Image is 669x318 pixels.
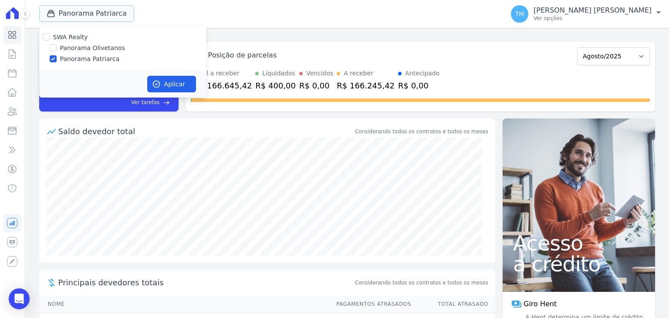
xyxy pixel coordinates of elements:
[163,99,170,106] span: east
[60,54,120,64] label: Panorama Patriarca
[147,76,196,92] button: Aplicar
[39,5,134,22] button: Panorama Patriarca
[405,69,439,78] div: Antecipado
[53,34,88,41] label: SWA Realty
[534,6,652,15] p: [PERSON_NAME] [PERSON_NAME]
[344,69,373,78] div: A receber
[131,98,159,106] span: Ver tarefas
[355,279,488,287] span: Considerando todos os contratos e todos os meses
[524,299,557,309] span: Giro Hent
[398,80,439,91] div: R$ 0,00
[39,295,328,313] th: Nome
[328,295,412,313] th: Pagamentos Atrasados
[515,11,524,17] span: TM
[91,98,169,106] a: Ver tarefas east
[412,295,495,313] th: Total Atrasado
[60,44,125,53] label: Panorama Olivetanos
[58,125,353,137] div: Saldo devedor total
[306,69,333,78] div: Vencidos
[208,50,277,61] div: Posição de parcelas
[255,80,296,91] div: R$ 400,00
[337,80,395,91] div: R$ 166.245,42
[58,277,353,288] span: Principais devedores totais
[534,15,652,22] p: Ver opções
[262,69,295,78] div: Liquidados
[513,233,645,254] span: Acesso
[9,288,30,309] div: Open Intercom Messenger
[194,80,252,91] div: R$ 166.645,42
[504,2,669,26] button: TM [PERSON_NAME] [PERSON_NAME] Ver opções
[194,69,252,78] div: Total a receber
[299,80,333,91] div: R$ 0,00
[513,254,645,274] span: a crédito
[355,128,488,135] div: Considerando todos os contratos e todos os meses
